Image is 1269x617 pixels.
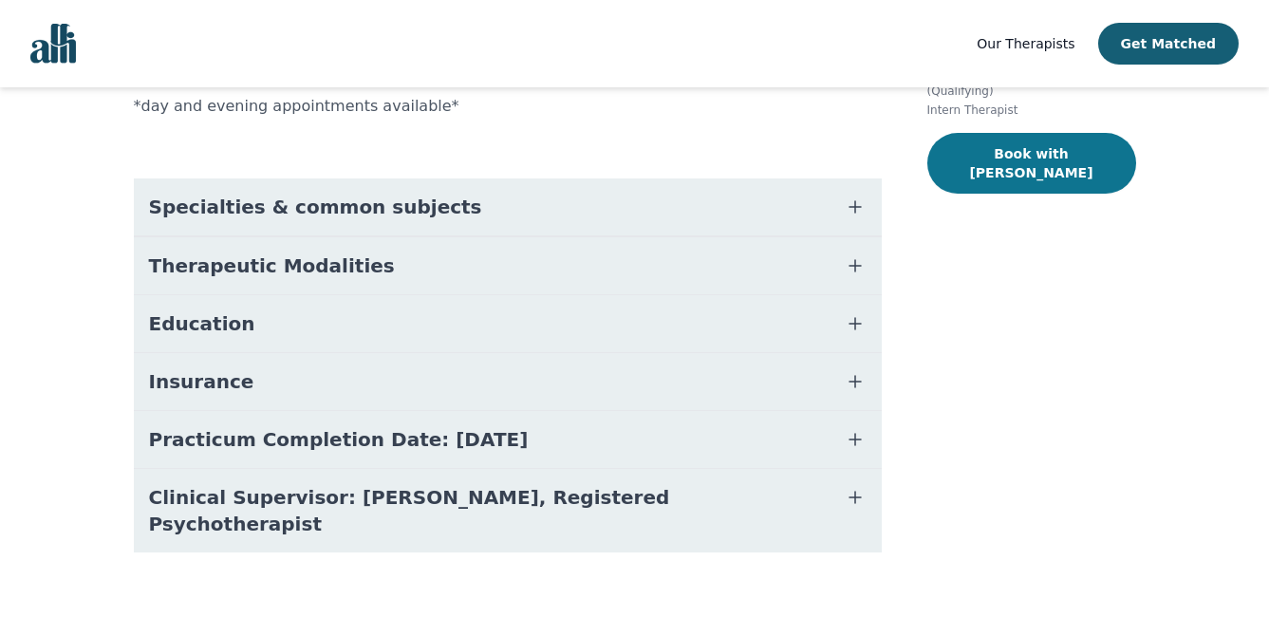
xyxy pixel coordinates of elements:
span: Therapeutic Modalities [149,252,395,279]
button: Specialties & common subjects [134,178,882,235]
span: Our Therapists [977,36,1074,51]
button: Education [134,295,882,352]
span: Clinical Supervisor: [PERSON_NAME], Registered Psychotherapist [149,484,821,537]
button: Get Matched [1098,23,1239,65]
p: *day and evening appointments available* [134,95,882,118]
button: Insurance [134,353,882,410]
button: Book with [PERSON_NAME] [927,133,1136,194]
img: alli logo [30,24,76,64]
span: Insurance [149,368,254,395]
span: Specialties & common subjects [149,194,482,220]
span: Education [149,310,255,337]
p: Intern Therapist [927,103,1136,118]
button: Therapeutic Modalities [134,237,882,294]
button: Practicum Completion Date: [DATE] [134,411,882,468]
a: Our Therapists [977,32,1074,55]
button: Clinical Supervisor: [PERSON_NAME], Registered Psychotherapist [134,469,882,552]
span: Practicum Completion Date: [DATE] [149,426,529,453]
